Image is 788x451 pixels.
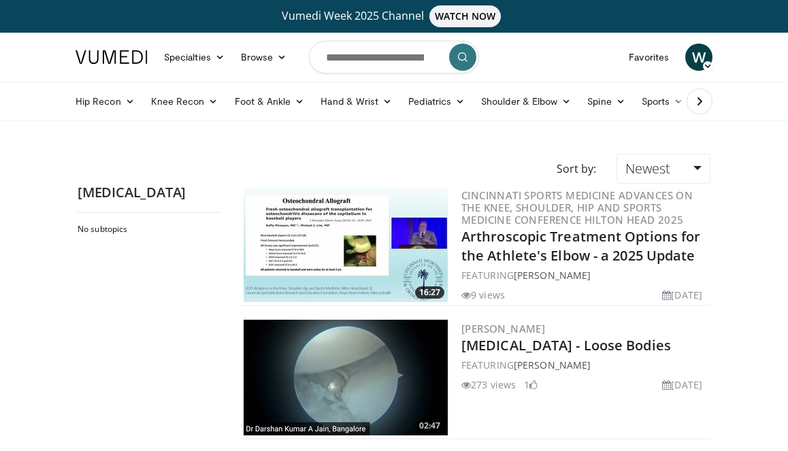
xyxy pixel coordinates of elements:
[429,5,502,27] span: WATCH NOW
[67,5,721,27] a: Vumedi Week 2025 ChannelWATCH NOW
[634,88,692,115] a: Sports
[244,320,448,435] a: 02:47
[461,322,545,335] a: [PERSON_NAME]
[461,358,708,372] div: FEATURING
[233,44,295,71] a: Browse
[546,154,606,184] div: Sort by:
[685,44,712,71] a: W
[617,154,710,184] a: Newest
[78,224,217,235] h2: No subtopics
[514,358,591,371] a: [PERSON_NAME]
[621,44,677,71] a: Favorites
[473,88,579,115] a: Shoulder & Elbow
[400,88,473,115] a: Pediatrics
[461,227,700,265] a: Arthroscopic Treatment Options for the Athlete's Elbow - a 2025 Update
[579,88,633,115] a: Spine
[524,378,538,392] li: 1
[662,378,702,392] li: [DATE]
[415,286,444,299] span: 16:27
[67,88,143,115] a: Hip Recon
[227,88,313,115] a: Foot & Ankle
[312,88,400,115] a: Hand & Wrist
[461,188,693,227] a: Cincinnati Sports Medicine Advances on the Knee, Shoulder, Hip and Sports Medicine Conference Hil...
[244,186,448,302] a: 16:27
[244,186,448,302] img: 89553c90-5087-475f-91cf-48de66148940.300x170_q85_crop-smart_upscale.jpg
[415,420,444,432] span: 02:47
[309,41,479,73] input: Search topics, interventions
[461,336,671,354] a: [MEDICAL_DATA] - Loose Bodies
[244,320,448,435] img: 6ff2965f-8dd8-4029-b7d6-98119e1a6fe2.300x170_q85_crop-smart_upscale.jpg
[461,288,505,302] li: 9 views
[78,184,220,201] h2: [MEDICAL_DATA]
[461,268,708,282] div: FEATURING
[662,288,702,302] li: [DATE]
[625,159,670,178] span: Newest
[143,88,227,115] a: Knee Recon
[76,50,148,64] img: VuMedi Logo
[156,44,233,71] a: Specialties
[461,378,516,392] li: 273 views
[514,269,591,282] a: [PERSON_NAME]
